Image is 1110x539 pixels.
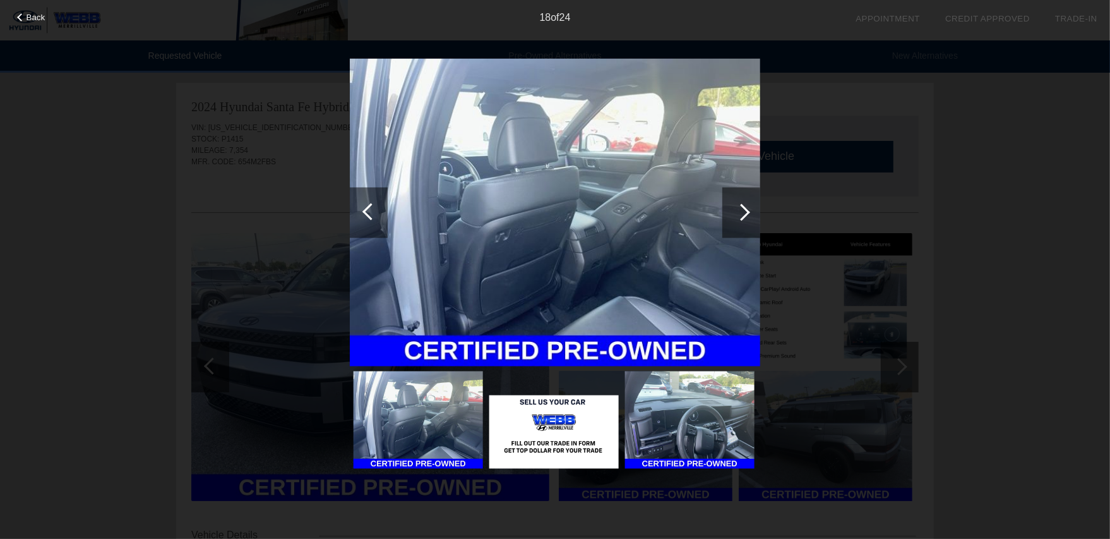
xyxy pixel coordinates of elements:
[354,372,483,469] img: 2fd6d017-0533-4af5-b1af-16746276dfc4.jpg
[540,12,551,23] span: 18
[856,14,920,23] a: Appointment
[1055,14,1097,23] a: Trade-In
[625,372,755,469] img: 3e95f98b-897b-4c49-80d8-7a533caba7b6.jpg
[559,12,571,23] span: 24
[350,58,760,366] img: 2fd6d017-0533-4af5-b1af-16746276dfc4.jpg
[945,14,1030,23] a: Credit Approved
[489,396,619,469] img: bd80cd4c-9cbf-4251-84ca-b0ec2512a4a1.png
[27,13,45,22] span: Back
